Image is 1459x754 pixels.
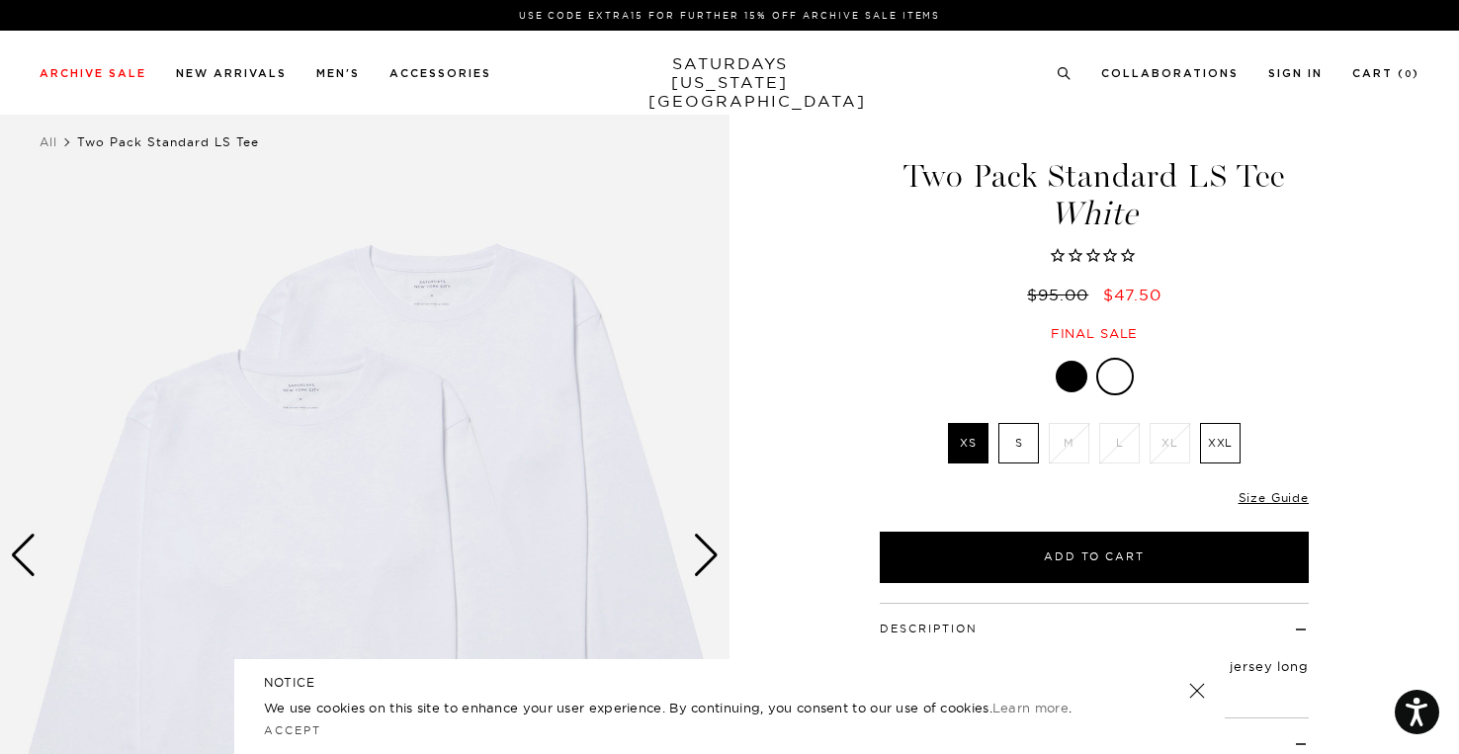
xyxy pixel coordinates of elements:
span: Two Pack Standard LS Tee [77,134,259,149]
button: Description [880,624,978,634]
span: White [877,198,1312,230]
h1: Two Pack Standard LS Tee [877,160,1312,230]
a: Size Guide [1239,490,1309,505]
a: Accessories [389,68,491,79]
label: XXL [1200,423,1241,463]
div: Next slide [693,534,720,577]
div: Final sale [877,325,1312,342]
label: S [998,423,1039,463]
a: New Arrivals [176,68,287,79]
a: All [40,134,57,149]
a: Accept [264,723,321,737]
label: XS [948,423,988,463]
a: Learn more [992,700,1069,715]
span: Rated 0.0 out of 5 stars 0 reviews [877,246,1312,267]
h5: NOTICE [264,674,1195,692]
small: 0 [1405,70,1413,79]
p: Use Code EXTRA15 for Further 15% Off Archive Sale Items [47,8,1412,23]
a: Men's [316,68,360,79]
del: $95.00 [1027,285,1096,304]
a: Collaborations [1101,68,1239,79]
a: Sign In [1268,68,1323,79]
button: Add to Cart [880,532,1309,583]
p: The Two Pack Standard L/S Tee is a standard fit jersey long sleeve tee cut in a 190gsm cotton. [880,656,1309,696]
div: Previous slide [10,534,37,577]
span: $47.50 [1103,285,1161,304]
a: Archive Sale [40,68,146,79]
p: We use cookies on this site to enhance your user experience. By continuing, you consent to our us... [264,698,1125,717]
a: Cart (0) [1352,68,1419,79]
a: SATURDAYS[US_STATE][GEOGRAPHIC_DATA] [648,54,812,111]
